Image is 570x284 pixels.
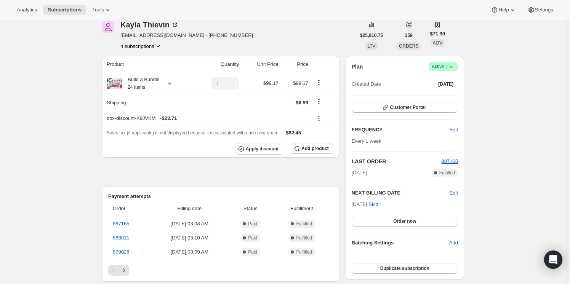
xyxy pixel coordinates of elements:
span: Customer Portal [390,104,426,110]
button: Edit [445,124,463,136]
span: Analytics [17,7,37,13]
div: box-discount-K9JVKM [107,115,308,122]
button: Order now [352,216,458,227]
button: 359 [400,30,417,41]
span: 359 [405,32,413,38]
h2: Payment attempts [108,193,333,200]
span: Fulfillment [275,205,329,212]
button: Help [486,5,521,15]
span: Fulfilled [296,235,312,241]
span: AOV [433,40,442,46]
th: Product [102,56,192,73]
button: Add product [291,143,333,154]
button: Apply discount [235,143,283,155]
small: 24 Items [128,85,145,90]
button: Tools [88,5,116,15]
button: 887165 [442,158,458,165]
button: Product actions [120,42,162,50]
button: Skip [364,198,383,211]
span: Kayla Thievin [102,21,114,33]
th: Shipping [102,94,192,111]
button: Edit [450,189,458,197]
h2: FREQUENCY [352,126,450,134]
span: Help [498,7,509,13]
span: [DATE] [352,169,367,177]
a: 879028 [113,249,129,255]
th: Quantity [192,56,241,73]
span: $99.17 [263,80,279,86]
span: Settings [535,7,553,13]
span: Add product [301,145,328,152]
span: Fulfilled [296,249,312,255]
span: LTV [367,43,375,49]
button: Settings [523,5,558,15]
span: $25,810.75 [360,32,383,38]
button: Subscriptions [43,5,86,15]
span: $71.90 [430,30,445,38]
span: Duplicate subscription [380,265,429,271]
span: Sales tax (if applicable) is not displayed because it is calculated with each new order. [107,130,279,136]
button: Next [118,265,129,276]
span: Apply discount [246,146,279,152]
span: Skip [368,201,378,208]
span: [DATE] · [352,201,378,207]
div: Kayla Thievin [120,21,179,29]
span: Tools [92,7,104,13]
span: Subscriptions [48,7,82,13]
span: $6.99 [296,100,308,105]
span: Add [449,239,458,247]
button: Add [445,237,463,249]
button: Product actions [313,78,325,87]
span: Active [432,63,455,70]
h2: Plan [352,63,363,70]
th: Price [281,56,311,73]
span: $82.45 [286,130,301,136]
span: $99.17 [293,80,308,86]
a: 887165 [442,158,458,164]
span: Paid [248,235,257,241]
span: Paid [248,249,257,255]
span: [DATE] [438,81,453,87]
button: Customer Portal [352,102,458,113]
button: Shipping actions [313,97,325,106]
span: [EMAIL_ADDRESS][DOMAIN_NAME] · [PHONE_NUMBER] [120,32,253,39]
span: Order now [393,218,416,224]
div: Build a Bundle [122,76,160,91]
span: Edit [450,126,458,134]
span: - $23.71 [160,115,177,122]
span: Every 1 week [352,138,381,144]
span: Paid [248,221,257,227]
nav: Pagination [108,265,333,276]
span: Status [231,205,271,212]
h2: NEXT BILLING DATE [352,189,450,197]
button: Duplicate subscription [352,263,458,274]
h2: LAST ORDER [352,158,442,165]
a: 887165 [113,221,129,227]
a: 883011 [113,235,129,241]
button: [DATE] [434,79,458,89]
span: ORDERS [399,43,418,49]
span: | [446,64,447,70]
span: Billing date [153,205,226,212]
th: Unit Price [242,56,281,73]
span: Created Date [352,80,381,88]
span: Fulfilled [296,221,312,227]
span: [DATE] · 03:09 AM [153,248,226,256]
h6: Batching Settings [352,239,449,247]
button: Analytics [12,5,42,15]
button: $25,810.75 [355,30,387,41]
span: Fulfilled [439,170,455,176]
th: Order [108,200,151,217]
div: Open Intercom Messenger [544,250,562,269]
span: [DATE] · 03:08 AM [153,220,226,228]
span: [DATE] · 03:10 AM [153,234,226,242]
